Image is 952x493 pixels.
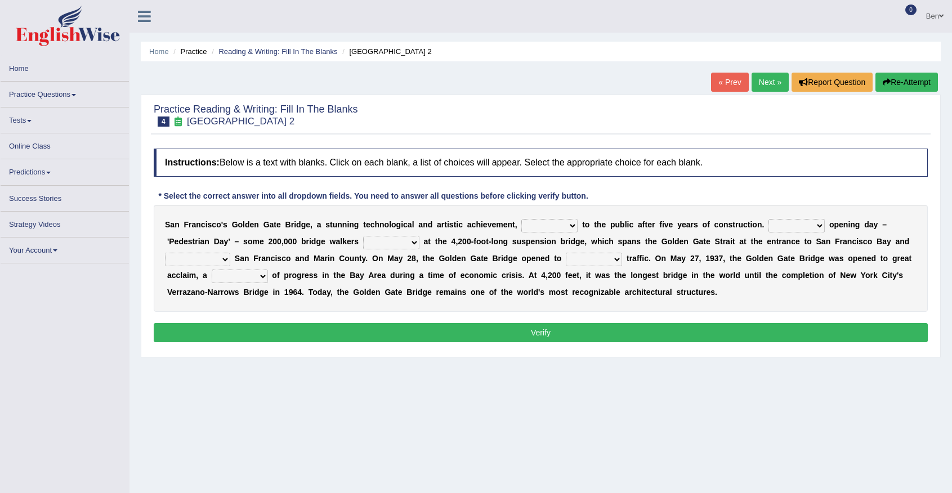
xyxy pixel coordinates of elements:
b: a [200,237,205,246]
b: m [252,237,259,246]
b: e [443,237,447,246]
a: Home [149,47,169,56]
b: i [447,220,449,229]
b: e [321,237,325,246]
b: d [296,220,301,229]
b: u [738,220,743,229]
a: Home [1,56,129,78]
b: h [609,237,614,246]
b: e [503,220,508,229]
b: e [795,237,800,246]
b: s [223,220,227,229]
span: 4 [158,116,169,127]
b: G [263,220,270,229]
b: e [184,237,188,246]
b: r [565,237,568,246]
b: n [175,220,180,229]
b: t [645,220,648,229]
b: a [418,220,423,229]
b: o [718,220,723,229]
b: o [216,220,221,229]
b: , [281,237,284,246]
b: n [826,237,831,246]
b: a [270,220,274,229]
b: 0 [292,237,297,246]
b: a [261,254,266,263]
b: t [732,237,735,246]
b: w [591,237,597,246]
b: i [750,220,752,229]
a: Next » [752,73,789,92]
b: e [531,237,535,246]
b: o [668,237,673,246]
b: e [758,237,763,246]
b: n [244,254,249,263]
b: d [570,237,575,246]
b: 2 [269,237,273,246]
b: g [354,220,359,229]
b: a [726,237,730,246]
b: 0 [284,237,288,246]
b: y [224,237,229,246]
b: s [694,220,698,229]
b: 0 [277,237,281,246]
b: c [743,220,748,229]
b: e [260,237,264,246]
b: c [629,220,633,229]
b: o [829,220,834,229]
b: a [627,237,632,246]
b: 0 [467,237,471,246]
b: y [874,220,878,229]
b: e [250,220,254,229]
b: r [441,220,444,229]
b: c [370,220,375,229]
b: l [243,220,245,229]
b: i [275,254,277,263]
small: Exam occurring question [172,116,184,127]
b: n [342,220,347,229]
b: c [403,220,408,229]
b: s [188,237,193,246]
b: t [744,237,747,246]
b: c [604,237,609,246]
b: F [253,254,258,263]
b: a [739,237,744,246]
b: ' [221,220,223,229]
button: Report Question [792,73,873,92]
b: n [757,220,762,229]
b: P [169,237,174,246]
li: Practice [171,46,207,57]
b: r [195,237,198,246]
b: 0 [462,237,467,246]
b: G [232,220,238,229]
b: n [786,237,792,246]
b: a [638,220,642,229]
b: o [868,237,873,246]
b: n [723,220,728,229]
b: p [526,237,531,246]
b: l [340,237,342,246]
div: * Select the correct answer into all dropdown fields. You need to answer all questions before cli... [154,191,593,203]
b: w [330,237,336,246]
b: m [496,220,503,229]
h2: Practice Reading & Writing: Fill In The Blanks [154,104,358,127]
b: o [752,220,757,229]
b: - [489,237,491,246]
b: e [580,237,585,246]
b: s [521,237,526,246]
a: Predictions [1,159,129,181]
b: 4 [452,237,456,246]
b: i [205,220,208,229]
b: a [424,237,428,246]
b: e [306,220,310,229]
b: e [347,237,351,246]
b: e [175,237,179,246]
span: 0 [905,5,917,15]
b: t [435,237,438,246]
b: o [481,237,486,246]
b: , [455,237,458,246]
b: o [585,220,590,229]
b: y [677,220,682,229]
b: g [301,220,306,229]
b: a [821,237,826,246]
